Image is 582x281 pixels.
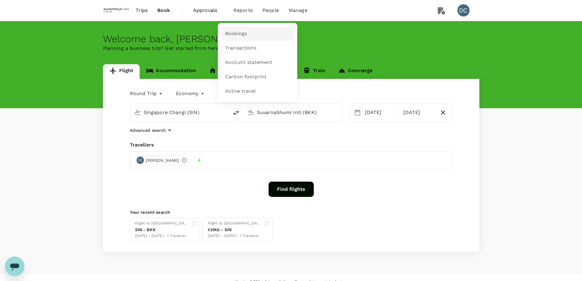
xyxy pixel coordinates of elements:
[225,73,266,80] span: Carbon footprint
[135,233,189,239] div: [DATE] - [DATE] · 1 Traveller
[157,7,170,14] span: Book
[332,64,379,79] a: Concierge
[130,141,452,149] div: Travellers
[262,7,279,14] span: People
[103,45,479,52] p: Planning a business trip? Get started from here.
[130,89,164,98] div: Round Trip
[103,4,131,17] img: EUROIMMUN (South East Asia) Pte. Ltd.
[457,4,470,17] div: DC
[225,45,256,52] span: Transactions
[233,7,253,14] span: Reports
[225,30,247,37] span: Bookings
[362,106,398,119] div: [DATE]
[401,106,437,119] div: [DATE]
[225,112,226,113] button: Open
[103,64,140,79] a: Flight
[103,33,479,45] div: Welcome back , [PERSON_NAME] .
[221,41,294,55] a: Transactions
[130,127,166,133] p: Advanced search
[208,233,262,239] div: [DATE] - [DATE] · 1 Traveller
[221,84,294,98] a: Active travel
[203,64,249,79] a: Long stay
[176,89,206,98] div: Economy
[193,7,224,14] span: Approvals
[135,155,190,165] div: YC[PERSON_NAME]
[135,227,189,233] div: SIN - BKK
[229,105,243,120] button: delete
[221,27,294,41] a: Bookings
[208,220,262,227] div: Flight to [GEOGRAPHIC_DATA]
[221,70,294,84] a: Carbon footprint
[289,7,307,14] span: Manage
[130,209,452,215] p: Your recent search
[225,59,273,66] span: Account statement
[142,157,183,164] span: [PERSON_NAME]
[269,182,314,197] button: Find flights
[5,257,24,276] iframe: Button to launch messaging window
[130,127,173,134] button: Advanced search
[136,7,148,14] span: Trips
[338,112,339,113] button: Open
[144,108,216,117] input: Depart from
[257,108,329,117] input: Going to
[225,88,256,95] span: Active travel
[221,55,294,70] a: Account statement
[208,227,262,233] div: CHKG - SIN
[135,220,189,227] div: Flight to [GEOGRAPHIC_DATA]
[140,64,203,79] a: Accommodation
[297,64,332,79] a: Train
[137,157,144,164] div: YC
